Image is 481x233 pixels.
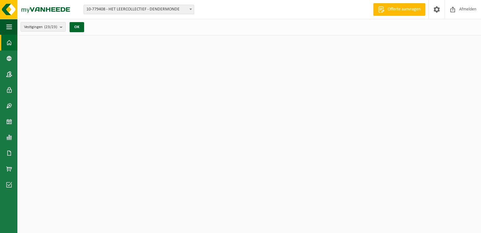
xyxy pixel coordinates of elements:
button: Vestigingen(23/23) [21,22,66,32]
span: Vestigingen [24,22,57,32]
a: Offerte aanvragen [373,3,425,16]
span: Offerte aanvragen [386,6,422,13]
span: 10-779408 - HET LEERCOLLECTIEF - DENDERMONDE [83,5,194,14]
span: 10-779408 - HET LEERCOLLECTIEF - DENDERMONDE [84,5,194,14]
button: OK [70,22,84,32]
count: (23/23) [44,25,57,29]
